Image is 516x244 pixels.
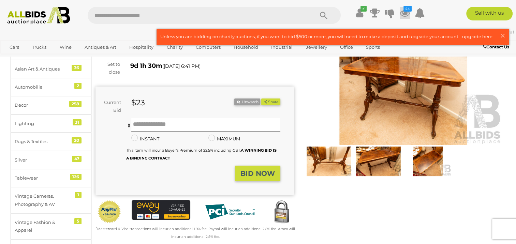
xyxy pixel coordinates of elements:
[267,42,297,53] a: Industrial
[15,83,71,91] div: Automobilia
[96,227,295,239] small: Mastercard & Visa transactions will incur an additional 1.9% fee. Paypal will incur an additional...
[234,98,260,106] li: Unwatch this item
[15,192,71,208] div: Vintage Cameras, Photography & AV
[164,63,199,69] span: [DATE] 6:41 PM
[162,42,187,53] a: Charity
[72,156,82,162] div: 47
[10,169,92,187] a: Tablewear 126
[74,218,82,224] div: 5
[10,213,92,240] a: Vintage Fashion & Apparel 5
[191,42,225,53] a: Computers
[69,101,82,107] div: 258
[355,147,401,176] img: Victorian Walnut Sofa Table
[234,98,260,106] button: Unwatch
[10,60,92,78] a: Asian Art & Antiques 36
[466,7,513,20] a: Sell with us
[10,115,92,133] a: Lighting 31
[95,98,126,115] div: Current Bid
[240,169,275,178] strong: BID NOW
[261,98,280,106] button: Share
[162,63,201,69] span: ( )
[90,60,125,76] div: Set to close
[131,98,145,107] strong: $23
[229,42,263,53] a: Household
[28,42,51,53] a: Trucks
[75,192,82,198] div: 1
[336,42,357,53] a: Office
[405,147,451,176] img: Victorian Walnut Sofa Table
[301,42,331,53] a: Jewellery
[304,17,503,145] img: Victorian Walnut Sofa Table
[15,174,71,182] div: Tablewear
[5,53,62,64] a: [GEOGRAPHIC_DATA]
[500,29,506,42] span: ×
[15,101,71,109] div: Decor
[10,78,92,96] a: Automobilia 2
[235,166,280,182] button: BID NOW
[132,200,190,219] img: eWAY Payment Gateway
[10,187,92,213] a: Vintage Cameras, Photography & AV 1
[55,42,76,53] a: Wine
[15,156,71,164] div: Silver
[131,135,159,143] label: INSTANT
[15,138,71,146] div: Rugs & Textiles
[15,120,71,127] div: Lighting
[362,42,384,53] a: Sports
[306,147,352,176] img: Victorian Walnut Sofa Table
[15,65,71,73] div: Asian Art & Antiques
[403,6,412,12] i: 44
[73,119,82,125] div: 31
[130,62,162,70] strong: 9d 1h 30m
[400,7,410,19] a: 44
[10,133,92,151] a: Rugs & Textiles 20
[483,43,511,51] a: Contact Us
[10,96,92,114] a: Decor 258
[10,151,92,169] a: Silver 47
[15,218,71,234] div: Vintage Fashion & Apparel
[74,83,82,89] div: 2
[125,42,158,53] a: Hospitality
[355,7,365,19] a: ✔
[72,65,82,71] div: 36
[72,137,82,143] div: 20
[483,44,509,49] b: Contact Us
[5,42,24,53] a: Cars
[208,135,240,143] label: MAXIMUM
[4,7,73,25] img: Allbids.com.au
[360,6,367,12] i: ✔
[126,148,277,161] small: This Item will incur a Buyer's Premium of 22.5% including GST.
[269,200,294,224] img: Secured by Rapid SSL
[201,200,259,224] img: PCI DSS compliant
[70,174,82,180] div: 126
[97,200,121,224] img: Official PayPal Seal
[307,7,341,24] button: Search
[80,42,121,53] a: Antiques & Art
